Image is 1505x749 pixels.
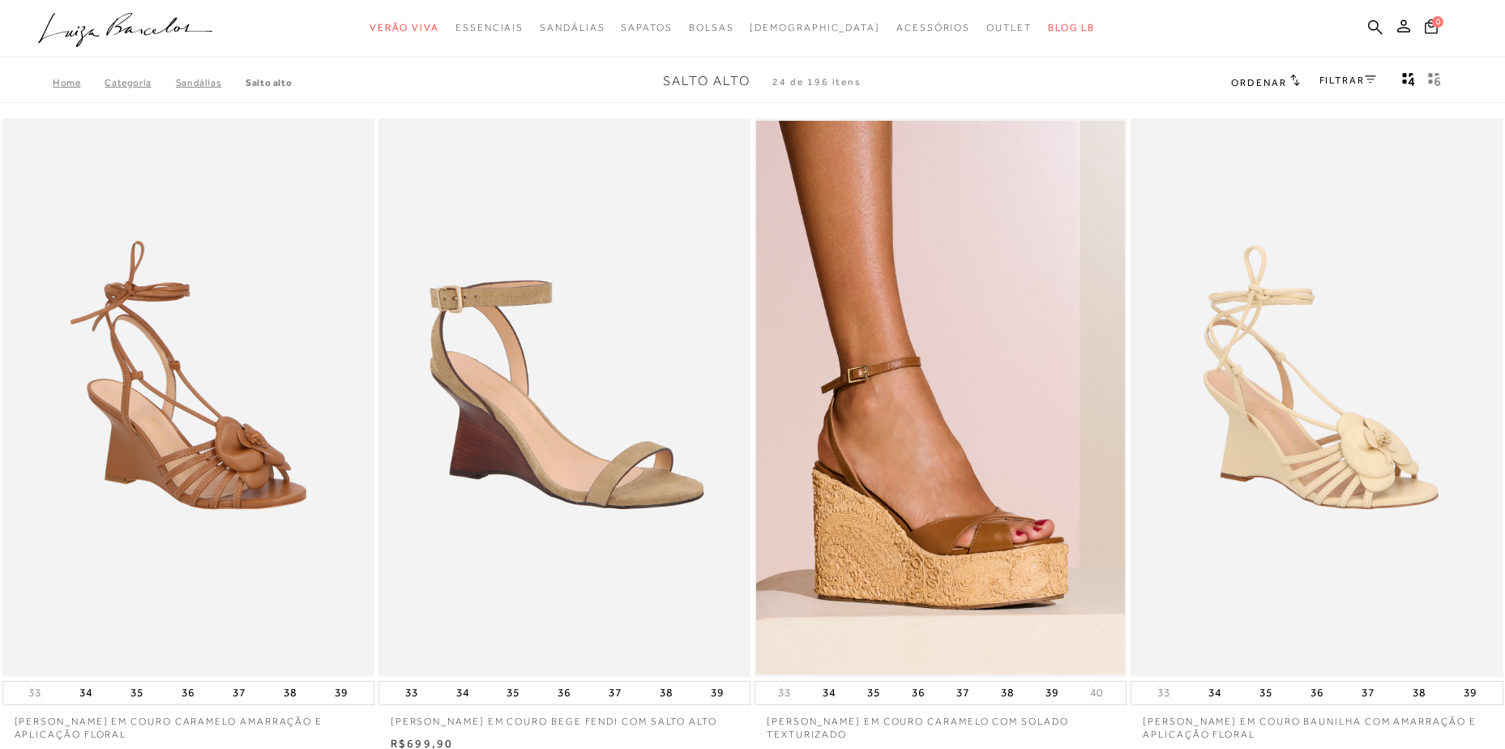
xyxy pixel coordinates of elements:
[663,74,750,88] span: Salto Alto
[455,22,524,33] span: Essenciais
[755,705,1127,743] a: [PERSON_NAME] EM COURO CARAMELO COM SOLADO TEXTURIZADO
[1319,75,1376,86] a: FILTRAR
[540,13,605,43] a: categoryNavScreenReaderText
[862,682,885,704] button: 35
[907,682,930,704] button: 36
[896,22,970,33] span: Acessórios
[380,121,749,674] a: SANDÁLIA ANABELA EM COURO BEGE FENDI COM SALTO ALTO SANDÁLIA ANABELA EM COURO BEGE FENDI COM SALT...
[772,76,862,88] span: 24 de 196 itens
[105,77,175,88] a: Categoria
[4,121,373,674] img: SANDÁLIA ANABELA EM COURO CARAMELO AMARRAÇÃO E APLICAÇÃO FLORAL
[177,682,199,704] button: 36
[4,121,373,674] a: SANDÁLIA ANABELA EM COURO CARAMELO AMARRAÇÃO E APLICAÇÃO FLORAL SANDÁLIA ANABELA EM COURO CARAMEL...
[689,22,734,33] span: Bolsas
[1420,18,1443,40] button: 0
[1408,682,1430,704] button: 38
[53,77,105,88] a: Home
[951,682,974,704] button: 37
[621,22,672,33] span: Sapatos
[279,682,301,704] button: 38
[986,13,1032,43] a: categoryNavScreenReaderText
[1048,13,1095,43] a: BLOG LB
[502,682,524,704] button: 35
[896,13,970,43] a: categoryNavScreenReaderText
[553,682,575,704] button: 36
[1132,121,1501,674] a: SANDÁLIA ANABELA EM COURO BAUNILHA COM AMARRAÇÃO E APLICAÇÃO FLORAL SANDÁLIA ANABELA EM COURO BAU...
[621,13,672,43] a: categoryNavScreenReaderText
[655,682,678,704] button: 38
[773,685,796,700] button: 33
[1204,682,1226,704] button: 34
[455,13,524,43] a: categoryNavScreenReaderText
[996,682,1019,704] button: 38
[750,13,880,43] a: noSubCategoriesText
[1131,705,1503,743] a: [PERSON_NAME] EM COURO BAUNILHA COM AMARRAÇÃO E APLICAÇÃO FLORAL
[1255,682,1277,704] button: 35
[176,77,246,88] a: SANDÁLIAS
[1048,22,1095,33] span: BLOG LB
[75,682,97,704] button: 34
[706,682,729,704] button: 39
[228,682,250,704] button: 37
[1397,71,1420,92] button: Mostrar 4 produtos por linha
[1423,71,1446,92] button: gridText6Desc
[750,22,880,33] span: [DEMOGRAPHIC_DATA]
[1085,685,1108,700] button: 40
[689,13,734,43] a: categoryNavScreenReaderText
[1132,121,1501,674] img: SANDÁLIA ANABELA EM COURO BAUNILHA COM AMARRAÇÃO E APLICAÇÃO FLORAL
[451,682,474,704] button: 34
[24,685,46,700] button: 33
[604,682,626,704] button: 37
[126,682,148,704] button: 35
[540,22,605,33] span: Sandálias
[756,121,1125,674] img: SANDÁLIA ANABELA EM COURO CARAMELO COM SOLADO TEXTURIZADO
[1306,682,1328,704] button: 36
[2,705,374,743] a: [PERSON_NAME] EM COURO CARAMELO AMARRAÇÃO E APLICAÇÃO FLORAL
[1357,682,1379,704] button: 37
[818,682,840,704] button: 34
[400,682,423,704] button: 33
[370,22,439,33] span: Verão Viva
[1231,77,1286,88] span: Ordenar
[378,705,750,729] a: [PERSON_NAME] EM COURO BEGE FENDI COM SALTO ALTO
[1152,685,1175,700] button: 33
[380,121,749,674] img: SANDÁLIA ANABELA EM COURO BEGE FENDI COM SALTO ALTO
[1459,682,1481,704] button: 39
[1041,682,1063,704] button: 39
[1432,16,1443,28] span: 0
[246,77,292,88] a: Salto Alto
[370,13,439,43] a: categoryNavScreenReaderText
[986,22,1032,33] span: Outlet
[756,121,1125,674] a: SANDÁLIA ANABELA EM COURO CARAMELO COM SOLADO TEXTURIZADO SANDÁLIA ANABELA EM COURO CARAMELO COM ...
[330,682,353,704] button: 39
